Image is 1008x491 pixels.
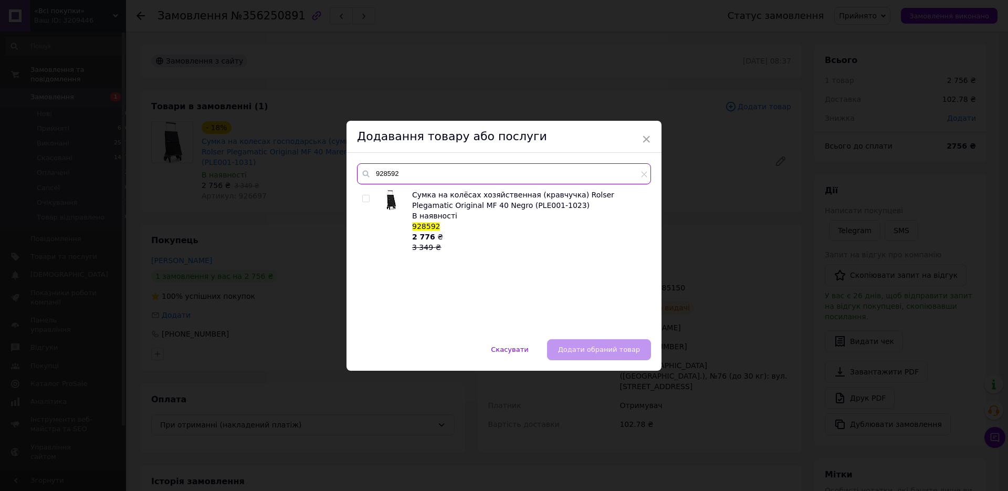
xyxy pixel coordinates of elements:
[412,233,435,241] b: 2 776
[642,130,651,148] span: ×
[480,339,539,360] button: Скасувати
[412,211,645,221] div: В наявності
[412,243,441,252] span: 3 349 ₴
[357,163,651,184] input: Пошук за товарами та послугами
[384,190,398,210] img: Сумка на колёсах хозяйственная (кравчучка) Rolser Plegamatic Original MF 40 Negro (PLE001-1023)
[346,121,661,153] div: Додавання товару або послуги
[491,346,528,353] span: Скасувати
[412,232,645,253] div: ₴
[412,191,614,210] span: Сумка на колёсах хозяйственная (кравчучка) Rolser Plegamatic Original MF 40 Negro (PLE001-1023)
[412,222,440,231] span: 928592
